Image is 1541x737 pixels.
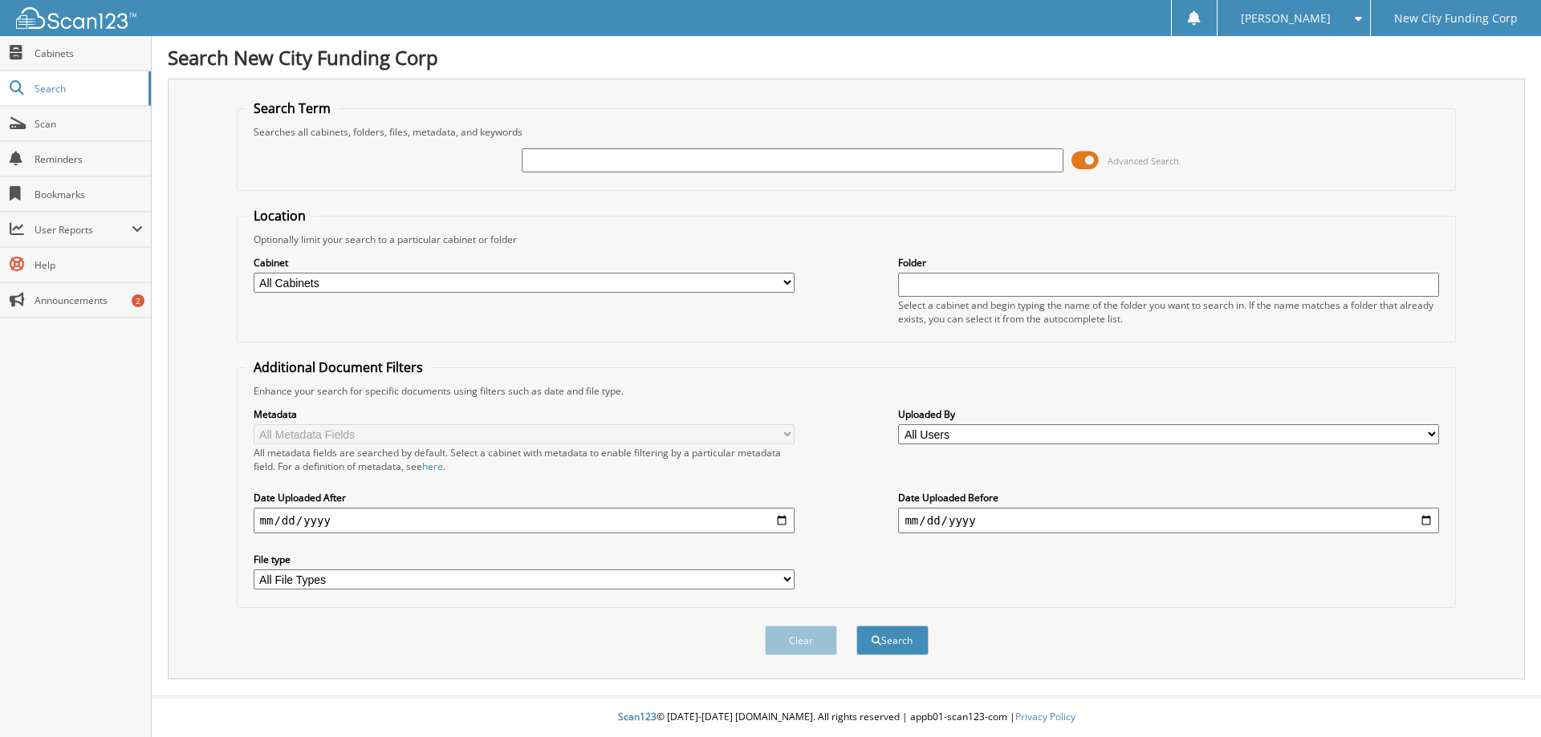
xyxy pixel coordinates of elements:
span: Scan [35,117,143,131]
label: Cabinet [254,256,795,269]
div: All metadata fields are searched by default. Select a cabinet with metadata to enable filtering b... [254,446,795,473]
label: Folder [898,256,1439,269]
label: File type [254,553,795,566]
span: Reminders [35,152,143,166]
span: Bookmarks [35,188,143,201]
span: Search [35,82,140,95]
button: Search [856,626,929,655]
span: Announcements [35,294,143,307]
input: start [254,508,795,533]
a: here [422,460,443,473]
h1: Search New City Funding Corp [168,44,1525,71]
span: Help [35,258,143,272]
a: Privacy Policy [1015,710,1075,723]
span: [PERSON_NAME] [1241,14,1331,23]
label: Date Uploaded After [254,491,795,504]
span: Cabinets [35,47,143,60]
div: Optionally limit your search to a particular cabinet or folder [246,233,1448,246]
div: 2 [132,294,144,307]
div: © [DATE]-[DATE] [DOMAIN_NAME]. All rights reserved | appb01-scan123-com | [152,698,1541,737]
input: end [898,508,1439,533]
div: Searches all cabinets, folders, files, metadata, and keywords [246,125,1448,139]
div: Enhance your search for specific documents using filters such as date and file type. [246,384,1448,398]
span: Scan123 [618,710,657,723]
label: Date Uploaded Before [898,491,1439,504]
span: Advanced Search [1108,155,1179,167]
img: scan123-logo-white.svg [16,7,136,29]
div: Select a cabinet and begin typing the name of the folder you want to search in. If the name match... [898,298,1439,326]
label: Uploaded By [898,407,1439,421]
button: Clear [765,626,837,655]
span: New City Funding Corp [1394,14,1518,23]
span: User Reports [35,223,132,237]
legend: Additional Document Filters [246,358,431,376]
label: Metadata [254,407,795,421]
legend: Search Term [246,99,339,117]
legend: Location [246,207,314,225]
